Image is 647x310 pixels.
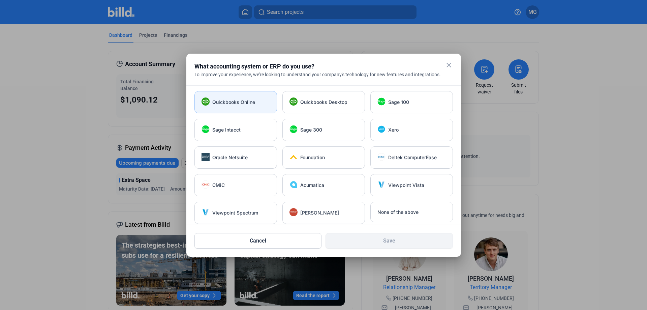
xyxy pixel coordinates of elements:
span: Deltek ComputerEase [388,154,437,161]
div: What accounting system or ERP do you use? [194,62,436,71]
span: Oracle Netsuite [212,154,248,161]
span: Viewpoint Vista [388,182,424,189]
span: Quickbooks Online [212,99,255,106]
span: Sage 100 [388,99,409,106]
button: Cancel [194,233,322,249]
span: [PERSON_NAME] [300,209,339,216]
span: CMiC [212,182,225,189]
div: To improve your experience, we're looking to understand your company's technology for new feature... [194,71,453,78]
span: Sage Intacct [212,126,241,133]
mat-icon: close [445,61,453,69]
button: Save [326,233,453,249]
span: Viewpoint Spectrum [212,209,258,216]
span: Quickbooks Desktop [300,99,347,106]
span: Foundation [300,154,325,161]
span: Xero [388,126,399,133]
span: Sage 300 [300,126,322,133]
span: None of the above [377,209,419,216]
span: Acumatica [300,182,324,189]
